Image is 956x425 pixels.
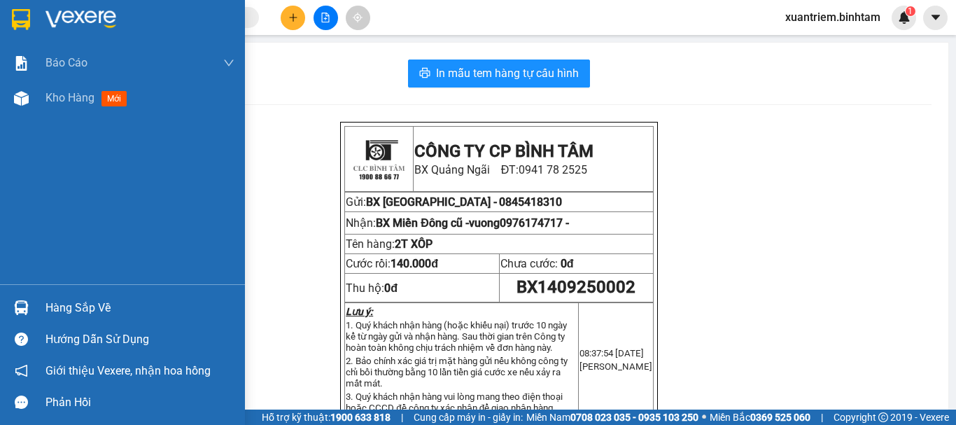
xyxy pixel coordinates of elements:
[101,91,127,106] span: mới
[384,281,398,295] strong: 0đ
[774,8,892,26] span: xuantriem.binhtam
[908,6,913,16] span: 1
[223,57,234,69] span: down
[15,333,28,346] span: question-circle
[346,281,398,295] span: Thu hộ:
[376,216,569,230] span: BX Miền Đông cũ -
[898,11,911,24] img: icon-new-feature
[923,6,948,30] button: caret-down
[330,412,391,423] strong: 1900 633 818
[15,396,28,409] span: message
[702,414,706,420] span: ⚪️
[346,257,438,270] span: Cước rồi:
[526,410,698,425] span: Miền Nam
[346,6,370,30] button: aim
[45,91,94,104] span: Kho hàng
[321,13,330,22] span: file-add
[414,163,588,176] span: BX Quảng Ngãi ĐT:
[14,56,29,71] img: solution-icon
[346,237,433,251] span: Tên hàng:
[346,356,568,389] span: 2. Bảo chính xác giá trị mặt hàng gửi nếu không công ty chỉ bồi thường bằng 10 lần tiền giá cước ...
[395,237,433,251] span: 2T XÔP
[14,91,29,106] img: warehouse-icon
[499,195,562,209] span: 0845418310
[346,216,569,230] span: Nhận:
[45,298,234,319] div: Hàng sắp về
[15,364,28,377] span: notification
[878,412,888,422] span: copyright
[346,320,567,353] span: 1. Quý khách nhận hàng (hoặc khiếu nại) trước 10 ngày kể từ ngày gửi và nhận hàng. Sau thời gian ...
[346,391,562,413] span: 3. Quý khách nhận hàng vui lòng mang theo điện thoại hoặc CCCD đề công ty xác nhận để giao nhận h...
[436,64,579,82] span: In mẫu tem hàng tự cấu hình
[929,11,942,24] span: caret-down
[906,6,915,16] sup: 1
[281,6,305,30] button: plus
[516,277,635,297] span: BX1409250002
[821,410,823,425] span: |
[12,9,30,30] img: logo-vxr
[45,362,211,379] span: Giới thiệu Vexere, nhận hoa hồng
[469,216,569,230] span: vuong
[710,410,810,425] span: Miền Bắc
[401,410,403,425] span: |
[500,216,569,230] span: 0976174717 -
[45,392,234,413] div: Phản hồi
[45,329,234,350] div: Hướng dẫn sử dụng
[519,163,587,176] span: 0941 78 2525
[347,127,410,190] img: logo
[353,13,363,22] span: aim
[45,54,87,71] span: Báo cáo
[561,257,574,270] span: 0đ
[346,195,366,209] span: Gửi:
[579,361,652,372] span: [PERSON_NAME]
[391,257,438,270] span: 140.000đ
[750,412,810,423] strong: 0369 525 060
[262,410,391,425] span: Hỗ trợ kỹ thuật:
[500,257,574,270] span: Chưa cước:
[366,195,497,209] span: BX [GEOGRAPHIC_DATA] -
[14,300,29,315] img: warehouse-icon
[579,348,644,358] span: 08:37:54 [DATE]
[408,60,590,88] button: printerIn mẫu tem hàng tự cấu hình
[414,410,523,425] span: Cung cấp máy in - giấy in:
[414,141,593,161] strong: CÔNG TY CP BÌNH TÂM
[419,67,430,81] span: printer
[288,13,298,22] span: plus
[314,6,338,30] button: file-add
[570,412,698,423] strong: 0708 023 035 - 0935 103 250
[346,306,373,317] strong: Lưu ý:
